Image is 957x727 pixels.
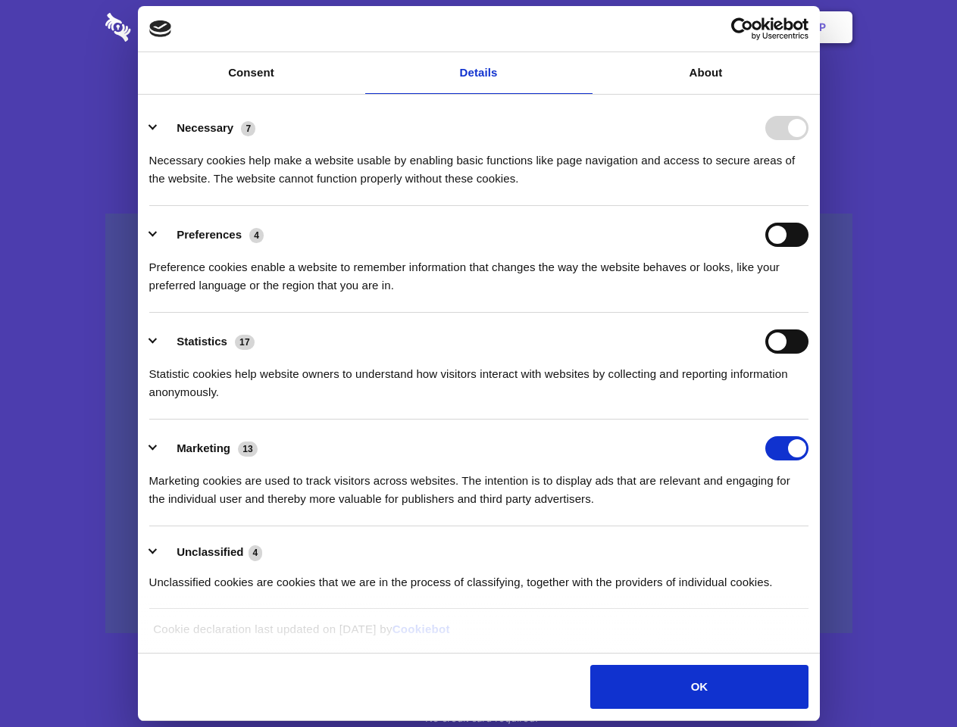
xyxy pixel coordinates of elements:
label: Necessary [177,121,233,134]
div: Unclassified cookies are cookies that we are in the process of classifying, together with the pro... [149,562,808,591]
span: 4 [249,228,264,243]
a: Wistia video thumbnail [105,214,852,634]
span: 7 [241,121,255,136]
h1: Eliminate Slack Data Loss. [105,68,852,123]
h4: Auto-redaction of sensitive data, encrypted data sharing and self-destructing private chats. Shar... [105,138,852,188]
span: 17 [235,335,255,350]
button: OK [590,665,808,709]
span: 4 [249,545,263,560]
label: Statistics [177,335,227,348]
label: Marketing [177,442,230,454]
a: About [593,52,820,94]
a: Cookiebot [392,622,450,635]
a: Consent [138,52,365,94]
button: Marketing (13) [149,436,267,460]
div: Preference cookies enable a website to remember information that changes the way the website beha... [149,247,808,295]
span: 13 [238,442,258,457]
a: Login [687,4,753,51]
img: logo [149,20,172,37]
button: Necessary (7) [149,116,265,140]
a: Pricing [445,4,511,51]
button: Preferences (4) [149,223,274,247]
button: Statistics (17) [149,329,264,354]
a: Contact [615,4,684,51]
button: Unclassified (4) [149,543,272,562]
label: Preferences [177,228,242,241]
div: Marketing cookies are used to track visitors across websites. The intention is to display ads tha... [149,460,808,508]
img: logo-wordmark-white-trans-d4663122ce5f474addd5e946df7df03e33cb6a1c49d2221995e7729f52c070b2.svg [105,13,235,42]
div: Cookie declaration last updated on [DATE] by [142,620,815,650]
div: Statistic cookies help website owners to understand how visitors interact with websites by collec... [149,354,808,401]
a: Details [365,52,593,94]
a: Usercentrics Cookiebot - opens in a new window [676,17,808,40]
div: Necessary cookies help make a website usable by enabling basic functions like page navigation and... [149,140,808,188]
